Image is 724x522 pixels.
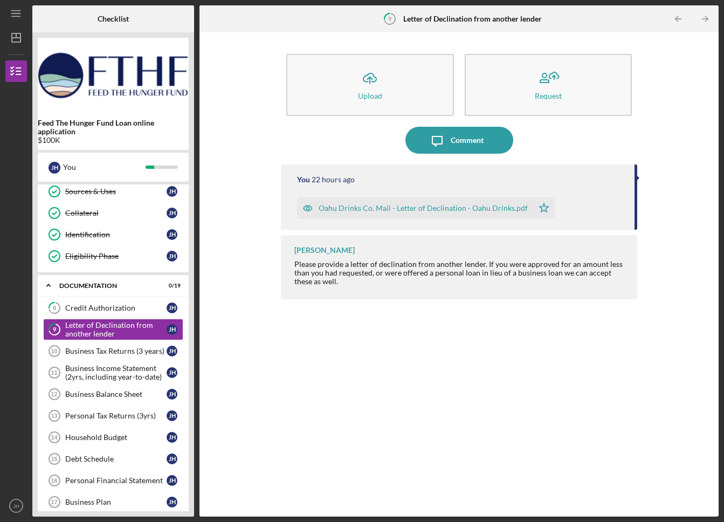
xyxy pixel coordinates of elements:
[43,245,183,267] a: Eligibility PhaseJH
[451,127,484,154] div: Comment
[286,54,453,116] button: Upload
[167,432,177,443] div: J H
[167,303,177,313] div: J H
[43,383,183,405] a: 12Business Balance SheetJH
[65,252,167,260] div: Eligibility Phase
[65,364,167,381] div: Business Income Statement (2yrs, including year-to-date)
[403,15,542,23] b: Letter of Declination from another lender
[51,413,57,419] tspan: 13
[38,43,189,108] img: Product logo
[167,251,177,262] div: J H
[358,92,382,100] div: Upload
[161,283,181,289] div: 0 / 19
[65,390,167,399] div: Business Balance Sheet
[388,15,392,22] tspan: 9
[53,326,57,333] tspan: 9
[167,208,177,218] div: J H
[65,304,167,312] div: Credit Authorization
[167,229,177,240] div: J H
[49,162,60,174] div: J H
[65,321,167,338] div: Letter of Declination from another lender
[38,136,189,145] div: $100K
[59,283,154,289] div: Documentation
[51,477,57,484] tspan: 16
[535,92,562,100] div: Request
[65,433,167,442] div: Household Budget
[51,499,57,505] tspan: 17
[294,260,626,286] div: Please provide a letter of declination from another lender. If you were approved for an amount le...
[65,187,167,196] div: Sources & Uses
[297,175,310,184] div: You
[43,448,183,470] a: 15Debt ScheduleJH
[65,476,167,485] div: Personal Financial Statement
[98,15,129,23] b: Checklist
[65,347,167,355] div: Business Tax Returns (3 years)
[38,119,189,136] b: Feed The Hunger Fund Loan online application
[43,427,183,448] a: 14Household BudgetJH
[167,367,177,378] div: J H
[65,209,167,217] div: Collateral
[43,181,183,202] a: Sources & UsesJH
[43,202,183,224] a: CollateralJH
[294,246,355,255] div: [PERSON_NAME]
[43,297,183,319] a: 8Credit AuthorizationJH
[319,204,528,212] div: Oahu Drinks Co. Mail - Letter of Declination - Oahu Drinks.pdf
[13,503,19,509] text: JH
[43,362,183,383] a: 11Business Income Statement (2yrs, including year-to-date)JH
[43,340,183,362] a: 10Business Tax Returns (3 years)JH
[167,389,177,400] div: J H
[43,405,183,427] a: 13Personal Tax Returns (3yrs)JH
[51,369,57,376] tspan: 11
[405,127,513,154] button: Comment
[43,224,183,245] a: IdentificationJH
[65,230,167,239] div: Identification
[51,348,57,354] tspan: 10
[167,475,177,486] div: J H
[53,305,56,312] tspan: 8
[297,197,555,219] button: Oahu Drinks Co. Mail - Letter of Declination - Oahu Drinks.pdf
[51,434,58,441] tspan: 14
[167,324,177,335] div: J H
[65,498,167,506] div: Business Plan
[167,186,177,197] div: J H
[65,411,167,420] div: Personal Tax Returns (3yrs)
[43,491,183,513] a: 17Business PlanJH
[465,54,632,116] button: Request
[43,319,183,340] a: 9Letter of Declination from another lenderJH
[43,470,183,491] a: 16Personal Financial StatementJH
[167,410,177,421] div: J H
[167,454,177,464] div: J H
[167,497,177,507] div: J H
[51,391,57,397] tspan: 12
[65,455,167,463] div: Debt Schedule
[312,175,355,184] time: 2025-09-15 20:50
[5,495,27,517] button: JH
[51,456,57,462] tspan: 15
[167,346,177,356] div: J H
[63,158,146,176] div: You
